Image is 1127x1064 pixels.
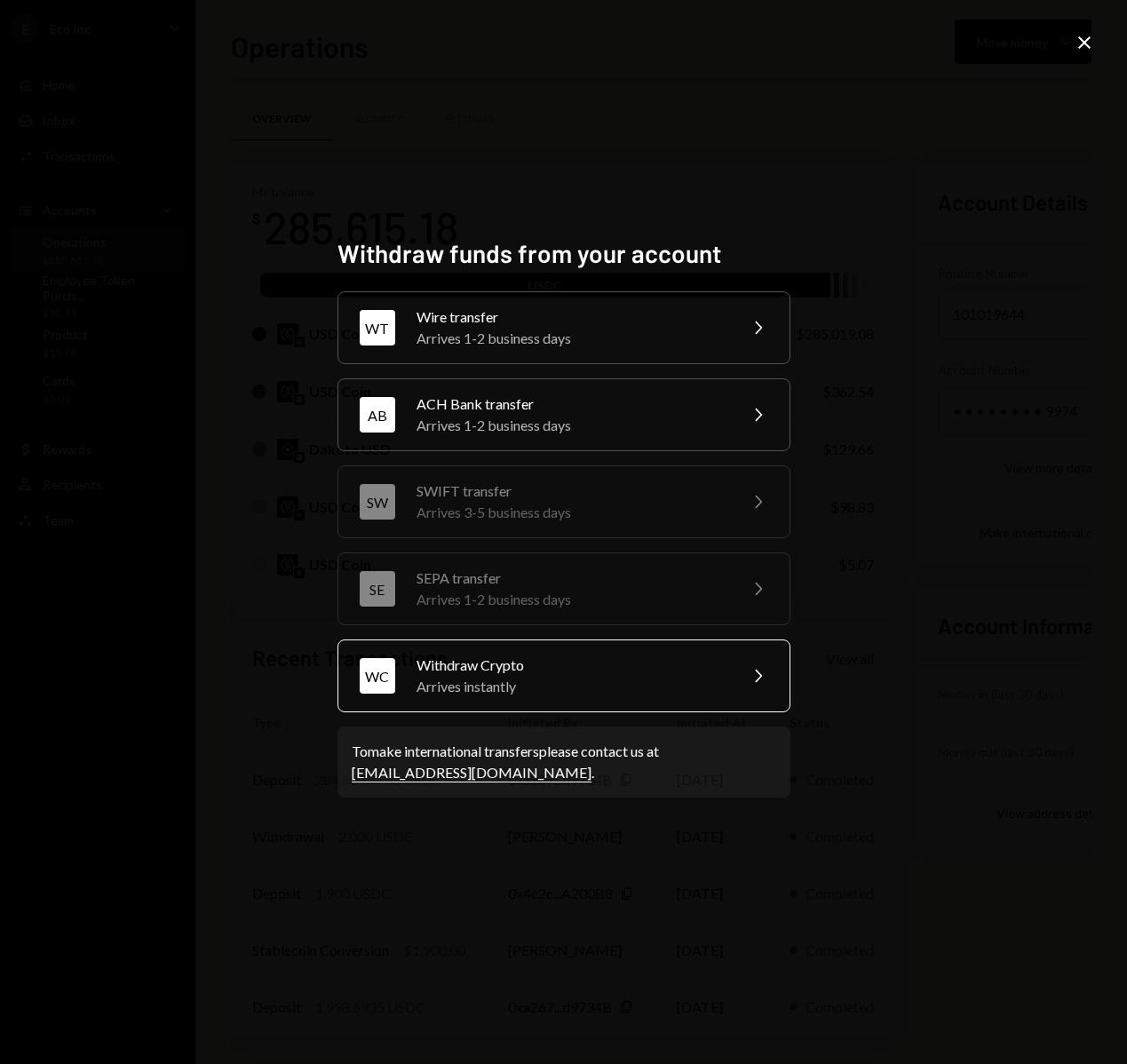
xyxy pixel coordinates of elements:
div: AB [360,397,395,433]
div: Wire transfer [417,306,726,328]
div: SEPA transfer [417,568,726,589]
div: SWIFT transfer [417,480,726,502]
button: WCWithdraw CryptoArrives instantly [337,639,790,712]
a: [EMAIL_ADDRESS][DOMAIN_NAME] [352,764,591,782]
button: WTWire transferArrives 1-2 business days [337,291,790,364]
div: ACH Bank transfer [417,393,726,415]
div: SW [360,484,395,520]
div: WC [360,658,395,694]
div: Arrives instantly [417,676,726,697]
div: Withdraw Crypto [417,655,726,676]
button: SWSWIFT transferArrives 3-5 business days [337,465,790,538]
div: Arrives 1-2 business days [417,328,726,349]
button: ABACH Bank transferArrives 1-2 business days [337,378,790,451]
div: Arrives 1-2 business days [417,415,726,436]
div: WT [360,310,395,345]
div: Arrives 3-5 business days [417,502,726,523]
h2: Withdraw funds from your account [337,236,790,271]
button: SESEPA transferArrives 1-2 business days [337,552,790,625]
div: SE [360,571,395,607]
div: Arrives 1-2 business days [417,589,726,610]
div: To make international transfers please contact us at . [352,741,776,783]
